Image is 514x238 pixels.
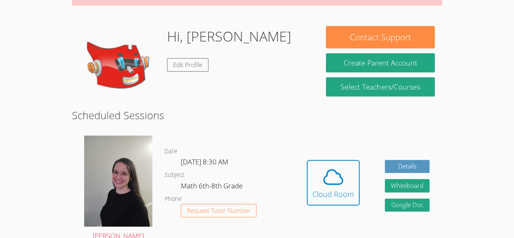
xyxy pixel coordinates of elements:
[84,135,152,227] img: avatar.png
[165,194,182,204] dt: Phone
[326,77,434,96] a: Select Teachers/Courses
[326,26,434,48] button: Contact Support
[79,26,160,107] img: default.png
[385,199,429,212] a: Google Doc
[187,207,251,214] span: Request Tutor Number
[385,160,429,173] a: Details
[181,204,257,217] button: Request Tutor Number
[181,180,244,194] dd: Math 6th-8th Grade
[167,58,208,72] a: Edit Profile
[72,107,442,123] h2: Scheduled Sessions
[165,170,184,180] dt: Subject
[181,157,228,166] span: [DATE] 8:30 AM
[385,179,429,192] button: Whiteboard
[312,188,354,200] div: Cloud Room
[326,53,434,72] button: Create Parent Account
[167,26,291,47] h1: Hi, [PERSON_NAME]
[165,146,177,157] dt: Date
[307,160,360,205] button: Cloud Room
